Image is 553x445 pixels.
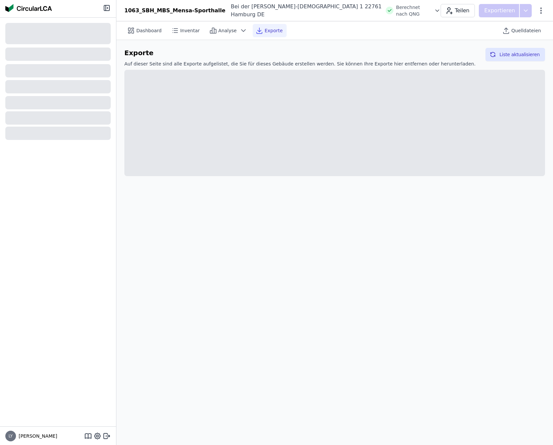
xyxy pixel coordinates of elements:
span: Berechnet nach QNG [396,4,431,17]
span: Quelldateien [511,27,541,34]
div: 1063_SBH_MBS_Mensa-Sporthalle [124,7,225,15]
span: [PERSON_NAME] [16,433,57,439]
span: Dashboard [136,27,162,34]
span: Analyse [218,27,237,34]
span: Inventar [180,27,200,34]
p: Exportieren [484,7,516,15]
button: Liste aktualisieren [485,48,545,61]
button: Teilen [441,4,475,17]
div: Bei der [PERSON_NAME]-[DEMOGRAPHIC_DATA] 1 22761 Hamburg DE [225,3,382,19]
h6: Auf dieser Seite sind alle Exporte aufgelistet, die Sie für dieses Gebäude erstellen werden. Sie ... [124,60,476,67]
span: LY [9,434,13,438]
img: Concular [5,4,52,12]
span: Exporte [265,27,283,34]
h6: Exporte [124,48,476,58]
